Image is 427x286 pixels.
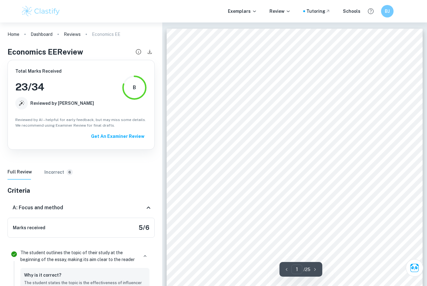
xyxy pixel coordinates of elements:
[406,259,423,277] button: Ask Clai
[264,146,325,151] span: Economics extended essay
[64,30,81,39] a: Reviews
[133,47,143,57] button: Review details
[384,8,391,15] h6: BJ
[202,60,387,65] span: Influencer Marketing as a Non-Price Determinant of Demand: Evidence
[13,204,63,211] h6: A: Focus and method
[365,6,376,17] button: Help and Feedback
[138,223,149,232] h5: 5 / 6
[306,8,330,15] a: Tutoring
[145,47,155,57] button: Download
[88,131,147,142] button: Get An Examiner Review
[31,30,53,39] a: Dashboard
[228,8,257,15] p: Exemplars
[381,5,394,17] button: BJ
[203,111,385,116] span: To what extent is influencer marketing effective in impacting demand in the beauty
[30,100,94,107] h6: Reviewed by [PERSON_NAME]
[275,158,314,162] span: Word count: 3998
[8,198,155,218] div: A: Focus and method
[304,266,310,273] p: / 25
[21,5,61,17] img: Clastify logo
[133,84,136,91] div: B
[13,224,45,231] h6: Marks received
[20,249,138,263] p: The student outlines the topic of their study at the beginning of the essay, making its aim clear...
[269,8,291,15] p: Review
[92,31,120,38] p: Economics EE
[15,117,147,128] span: Reviewed by AI – helpful for early feedback, but may miss some details. We recommend using Examin...
[10,250,18,258] svg: Correct
[8,186,155,195] h5: Criteria
[8,165,32,180] button: Full Review
[15,80,94,95] h3: 23 / 34
[67,170,73,175] span: 6
[212,123,401,128] span: industry among 15- 25-year-olds in [GEOGRAPHIC_DATA] between 2021 and 2025?
[8,30,19,39] a: Home
[231,73,397,79] span: from [GEOGRAPHIC_DATA]’s Beauty Industry ([DATE]–[DATE])
[8,46,83,57] h4: Economics EE Review
[15,68,94,75] h6: Total Marks Received
[343,8,360,15] a: Schools
[24,272,61,279] h6: Why is it correct?
[44,169,64,176] h6: Incorrect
